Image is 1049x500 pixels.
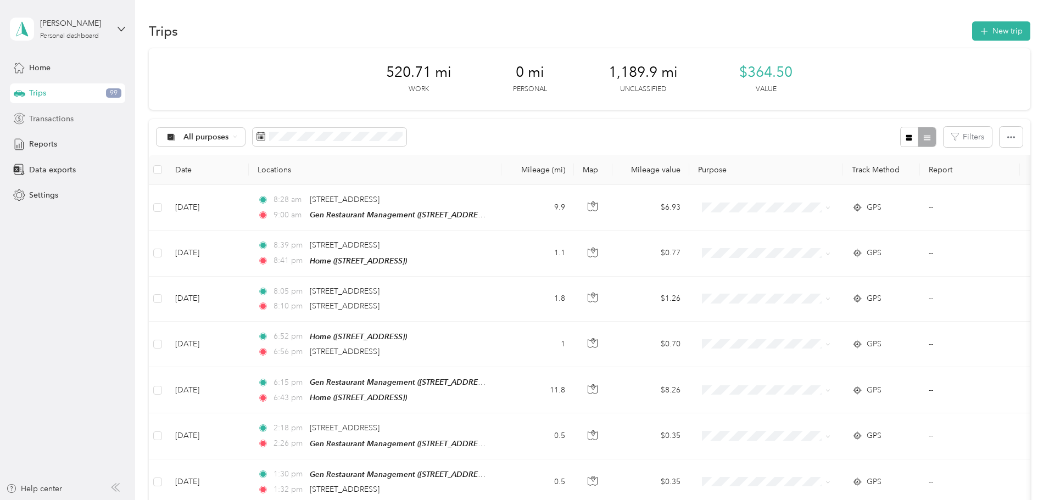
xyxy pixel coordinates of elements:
[310,439,529,448] span: Gen Restaurant Management ([STREET_ADDRESS][US_STATE])
[386,64,451,81] span: 520.71 mi
[612,367,689,413] td: $8.26
[274,468,305,480] span: 1:30 pm
[29,189,58,201] span: Settings
[612,185,689,231] td: $6.93
[516,64,544,81] span: 0 mi
[29,138,57,150] span: Reports
[867,476,881,488] span: GPS
[274,239,305,251] span: 8:39 pm
[920,322,1020,367] td: --
[274,330,305,342] span: 6:52 pm
[310,210,529,220] span: Gen Restaurant Management ([STREET_ADDRESS][US_STATE])
[106,88,121,98] span: 99
[6,483,62,495] button: Help center
[501,185,574,231] td: 9.9
[501,231,574,276] td: 1.1
[612,277,689,322] td: $1.26
[166,231,249,276] td: [DATE]
[867,430,881,442] span: GPS
[689,155,843,185] th: Purpose
[166,185,249,231] td: [DATE]
[149,25,178,37] h1: Trips
[310,470,529,479] span: Gen Restaurant Management ([STREET_ADDRESS][US_STATE])
[310,347,380,356] span: [STREET_ADDRESS]
[756,85,777,94] p: Value
[310,332,407,341] span: Home ([STREET_ADDRESS])
[620,85,666,94] p: Unclassified
[310,423,380,432] span: [STREET_ADDRESS]
[843,155,920,185] th: Track Method
[29,164,76,176] span: Data exports
[29,87,46,99] span: Trips
[972,21,1030,41] button: New trip
[612,155,689,185] th: Mileage value
[274,300,305,312] span: 8:10 pm
[612,231,689,276] td: $0.77
[612,322,689,367] td: $0.70
[274,255,305,267] span: 8:41 pm
[501,322,574,367] td: 1
[987,439,1049,500] iframe: Everlance-gr Chat Button Frame
[310,485,380,494] span: [STREET_ADDRESS]
[612,413,689,459] td: $0.35
[40,33,99,40] div: Personal dashboard
[166,413,249,459] td: [DATE]
[501,367,574,413] td: 11.8
[920,231,1020,276] td: --
[310,256,407,265] span: Home ([STREET_ADDRESS])
[501,277,574,322] td: 1.8
[29,62,51,74] span: Home
[274,422,305,434] span: 2:18 pm
[513,85,547,94] p: Personal
[920,277,1020,322] td: --
[867,338,881,350] span: GPS
[166,155,249,185] th: Date
[409,85,429,94] p: Work
[574,155,612,185] th: Map
[249,155,501,185] th: Locations
[166,367,249,413] td: [DATE]
[867,201,881,214] span: GPS
[274,484,305,496] span: 1:32 pm
[40,18,109,29] div: [PERSON_NAME]
[310,301,380,311] span: [STREET_ADDRESS]
[920,367,1020,413] td: --
[609,64,678,81] span: 1,189.9 mi
[867,247,881,259] span: GPS
[29,113,74,125] span: Transactions
[501,413,574,459] td: 0.5
[274,437,305,450] span: 2:26 pm
[920,185,1020,231] td: --
[739,64,793,81] span: $364.50
[310,195,380,204] span: [STREET_ADDRESS]
[920,413,1020,459] td: --
[274,377,305,389] span: 6:15 pm
[274,209,305,221] span: 9:00 am
[166,322,249,367] td: [DATE]
[183,133,229,141] span: All purposes
[310,286,380,296] span: [STREET_ADDRESS]
[310,393,407,402] span: Home ([STREET_ADDRESS])
[274,346,305,358] span: 6:56 pm
[166,277,249,322] td: [DATE]
[867,293,881,305] span: GPS
[920,155,1020,185] th: Report
[274,285,305,297] span: 8:05 pm
[310,240,380,250] span: [STREET_ADDRESS]
[274,194,305,206] span: 8:28 am
[867,384,881,396] span: GPS
[274,392,305,404] span: 6:43 pm
[501,155,574,185] th: Mileage (mi)
[310,378,529,387] span: Gen Restaurant Management ([STREET_ADDRESS][US_STATE])
[944,127,992,147] button: Filters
